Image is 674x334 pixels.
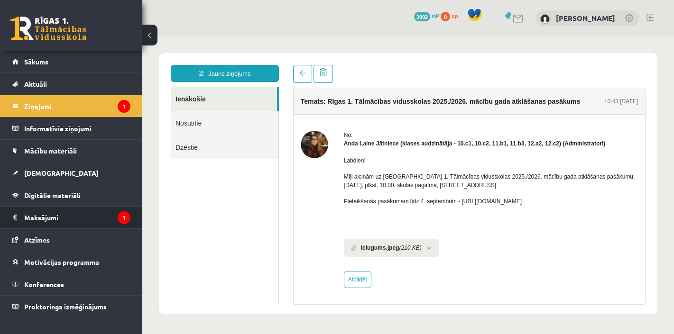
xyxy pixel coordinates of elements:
legend: Maksājumi [24,207,130,228]
a: Atzīmes [12,229,130,251]
div: No: [202,94,496,103]
img: Artis Sūniņš [540,14,550,24]
span: xp [452,12,458,19]
p: Mīļi aicinām uz [GEOGRAPHIC_DATA] 1. Tālmācības vidusskolas 2025./2026. mācību gada atklāšanas pa... [202,136,496,153]
a: Motivācijas programma [12,251,130,273]
legend: Ziņojumi [24,95,130,117]
span: Motivācijas programma [24,258,99,266]
p: Pieteikšanās pasākumam līdz 4. septembrim - [URL][DOMAIN_NAME] [202,161,496,169]
a: Ziņojumi1 [12,95,130,117]
a: Jauns ziņojums [28,28,137,45]
a: [DEMOGRAPHIC_DATA] [12,162,130,184]
legend: Informatīvie ziņojumi [24,117,130,139]
span: Proktoringa izmēģinājums [24,302,107,311]
a: 0 xp [441,12,462,19]
a: Proktoringa izmēģinājums [12,296,130,317]
a: Dzēstie [28,99,136,123]
a: Ienākošie [28,50,135,74]
span: Mācību materiāli [24,146,77,155]
a: Maksājumi1 [12,207,130,228]
i: 1 [118,211,130,224]
a: Digitālie materiāli [12,184,130,206]
span: mP [432,12,439,19]
span: 3902 [414,12,430,21]
a: Aktuāli [12,73,130,95]
a: Sākums [12,51,130,72]
span: Aktuāli [24,80,47,88]
a: Rīgas 1. Tālmācības vidusskola [10,17,86,40]
img: Anda Laine Jātniece (klases audzinātāja - 10.c1, 10.c2, 11.b1, 11.b3, 12.a2, 12.c2) [158,94,186,122]
strong: Anda Laine Jātniece (klases audzinātāja - 10.c1, 10.c2, 11.b1, 11.b3, 12.a2, 12.c2) (Administratori) [202,104,463,110]
span: Digitālie materiāli [24,191,81,199]
a: Atbildēt [202,235,229,252]
span: 0 [441,12,450,21]
h4: Temats: Rīgas 1. Tālmācības vidusskolas 2025./2026. mācību gada atklāšanas pasākums [158,61,438,69]
a: Konferences [12,273,130,295]
span: Konferences [24,280,64,289]
div: 10:43 [DATE] [462,61,496,69]
a: Mācību materiāli [12,140,130,162]
a: [PERSON_NAME] [556,13,615,23]
p: Labdien! [202,120,496,128]
i: 1 [118,100,130,113]
span: [DEMOGRAPHIC_DATA] [24,169,99,177]
a: Nosūtītie [28,74,136,99]
i: (210 KB) [257,207,279,216]
b: Ielugums.jpeg [219,207,257,216]
span: Sākums [24,57,48,66]
a: Informatīvie ziņojumi [12,117,130,139]
span: Atzīmes [24,235,50,244]
a: 3902 mP [414,12,439,19]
